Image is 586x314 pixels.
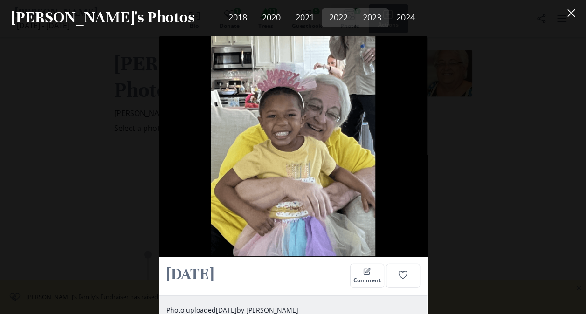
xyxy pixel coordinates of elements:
[355,8,389,27] a: 2023
[322,8,355,27] a: 2022
[562,4,580,22] button: Close
[221,8,255,27] a: 2018
[353,277,381,284] span: Comment
[11,7,195,27] h2: [PERSON_NAME]'s Photos
[350,264,384,288] button: Comment
[288,8,322,27] a: 2021
[166,264,346,285] h2: [DATE]
[389,8,422,27] a: 2024
[255,8,288,27] a: 2020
